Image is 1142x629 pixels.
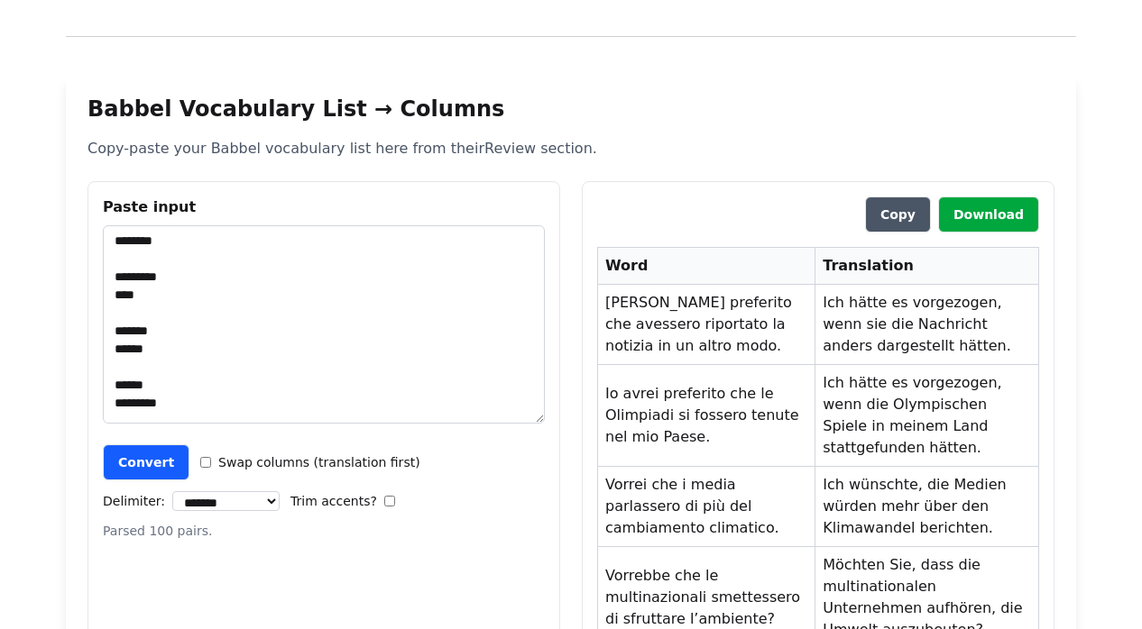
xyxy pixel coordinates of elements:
p: Copy-paste your Babbel vocabulary list here from their . [87,138,1055,160]
th: Word [598,248,815,285]
input: Trim accents? [384,496,395,506]
td: Io avrei preferito che le Olimpiadi si fossero tenute nel mio Paese. [598,365,815,467]
label: Paste input [103,196,545,218]
button: Convert [103,444,189,480]
span: Trim accents? [290,492,377,510]
td: [PERSON_NAME] preferito che avessero riportato la notizia in un altro modo. [598,285,815,365]
span: Swap columns (translation first) [218,453,420,471]
th: Translation [815,248,1039,285]
td: Ich hätte es vorgezogen, wenn sie die Nachricht anders dargestellt hätten. [815,285,1039,365]
a: Review section [484,140,593,157]
td: Ich wünschte, die Medien würden mehr über den Klimawandel berichten. [815,467,1039,547]
td: Vorrei che i media parlassero di più del cambiamento climatico. [598,467,815,547]
div: Parsed 100 pairs. [103,522,545,540]
button: Copy [865,196,931,232]
span: Delimiter: [103,492,165,510]
input: Swap columns (translation first) [200,457,211,468]
button: Download [938,196,1039,232]
td: Ich hätte es vorgezogen, wenn die Olympischen Spiele in meinem Land stattgefunden hätten. [815,365,1039,467]
h2: Babbel Vocabulary List → Columns [87,95,1055,123]
select: Delimiter: [172,491,280,511]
